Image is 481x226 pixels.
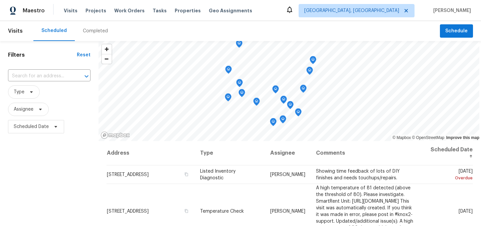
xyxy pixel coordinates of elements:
[8,24,23,38] span: Visits
[446,135,479,140] a: Improve this map
[311,141,421,165] th: Comments
[102,54,112,64] button: Zoom out
[107,209,149,213] span: [STREET_ADDRESS]
[86,7,106,14] span: Projects
[272,85,279,96] div: Map marker
[236,40,243,50] div: Map marker
[101,131,130,139] a: Mapbox homepage
[64,7,77,14] span: Visits
[459,209,473,213] span: [DATE]
[107,172,149,177] span: [STREET_ADDRESS]
[426,169,473,181] span: [DATE]
[8,52,77,58] h1: Filters
[270,209,305,213] span: [PERSON_NAME]
[445,27,468,35] span: Schedule
[310,56,316,66] div: Map marker
[306,67,313,77] div: Map marker
[83,28,108,34] div: Completed
[82,72,91,81] button: Open
[183,208,189,214] button: Copy Address
[102,44,112,54] button: Zoom in
[412,135,444,140] a: OpenStreetMap
[431,7,471,14] span: [PERSON_NAME]
[392,135,411,140] a: Mapbox
[77,52,91,58] div: Reset
[200,209,244,213] span: Temperature Check
[175,7,201,14] span: Properties
[195,141,265,165] th: Type
[295,108,302,119] div: Map marker
[300,85,307,95] div: Map marker
[265,141,311,165] th: Assignee
[287,101,294,111] div: Map marker
[253,98,260,108] div: Map marker
[99,41,479,141] canvas: Map
[304,7,399,14] span: [GEOGRAPHIC_DATA], [GEOGRAPHIC_DATA]
[107,141,195,165] th: Address
[316,169,400,180] span: Showing time feedback of lots of DIY finishes and needs touchups/repairs.
[200,169,235,180] span: Listed Inventory Diagnostic
[14,123,49,130] span: Scheduled Date
[280,115,286,126] div: Map marker
[280,96,287,106] div: Map marker
[225,93,231,104] div: Map marker
[14,106,33,113] span: Assignee
[183,171,189,177] button: Copy Address
[225,66,232,76] div: Map marker
[114,7,145,14] span: Work Orders
[270,172,305,177] span: [PERSON_NAME]
[421,141,473,165] th: Scheduled Date ↑
[238,89,245,99] div: Map marker
[236,79,243,89] div: Map marker
[270,118,277,128] div: Map marker
[8,71,72,81] input: Search for an address...
[426,175,473,181] div: Overdue
[440,24,473,38] button: Schedule
[209,7,252,14] span: Geo Assignments
[14,89,24,95] span: Type
[23,7,45,14] span: Maestro
[41,27,67,34] div: Scheduled
[153,8,167,13] span: Tasks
